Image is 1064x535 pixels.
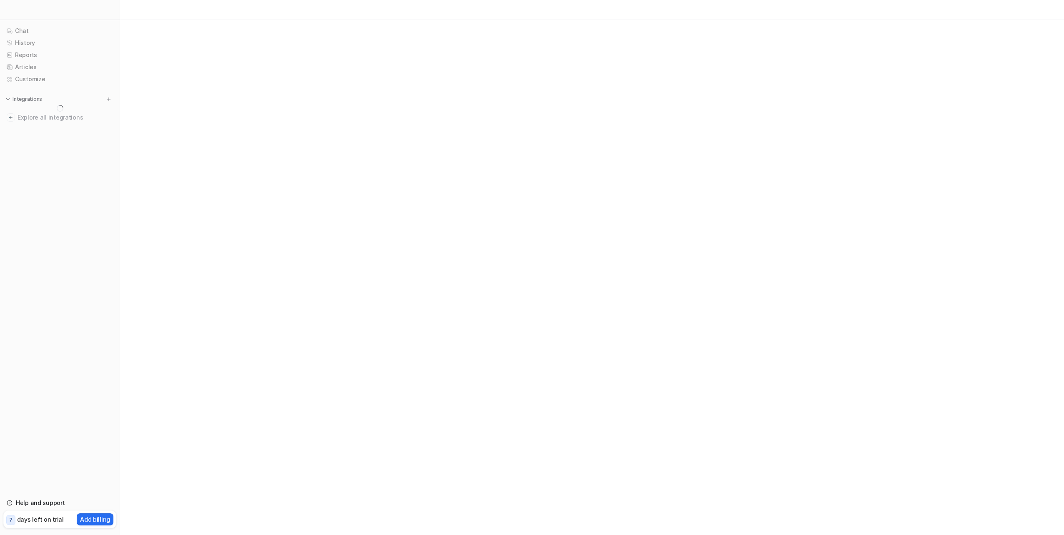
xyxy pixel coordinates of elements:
[7,113,15,122] img: explore all integrations
[3,37,116,49] a: History
[3,49,116,61] a: Reports
[3,112,116,123] a: Explore all integrations
[13,96,42,102] p: Integrations
[3,61,116,73] a: Articles
[18,111,113,124] span: Explore all integrations
[3,95,45,103] button: Integrations
[3,73,116,85] a: Customize
[3,25,116,37] a: Chat
[80,515,110,524] p: Add billing
[17,515,64,524] p: days left on trial
[5,96,11,102] img: expand menu
[9,516,13,524] p: 7
[3,497,116,509] a: Help and support
[77,513,113,525] button: Add billing
[106,96,112,102] img: menu_add.svg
